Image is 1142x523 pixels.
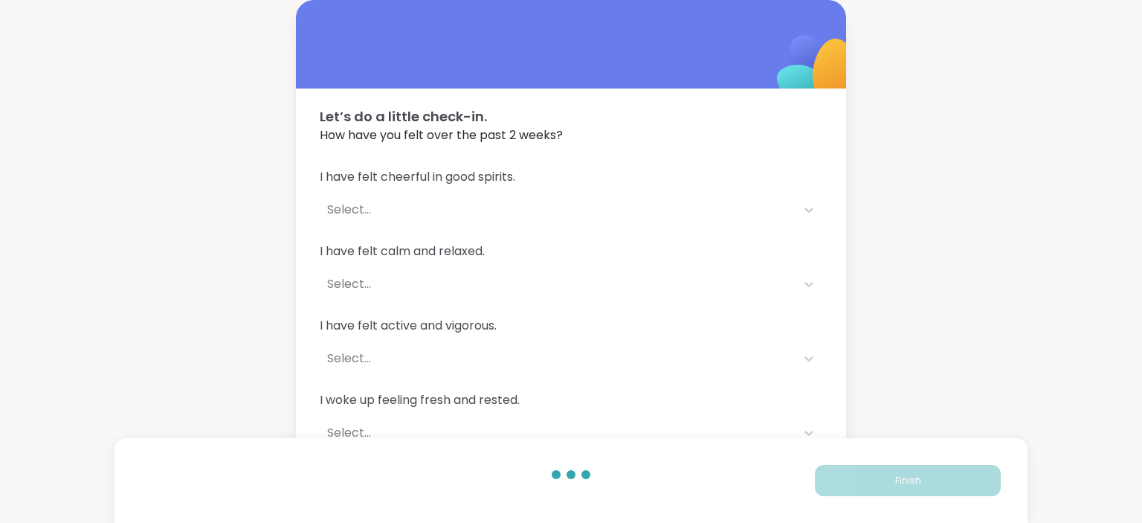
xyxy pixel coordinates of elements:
[895,474,921,487] span: Finish
[320,106,822,126] span: Let’s do a little check-in.
[327,275,788,293] div: Select...
[327,350,788,368] div: Select...
[327,201,788,219] div: Select...
[320,168,822,186] span: I have felt cheerful in good spirits.
[320,243,822,260] span: I have felt calm and relaxed.
[815,465,1001,496] button: Finish
[320,126,822,144] span: How have you felt over the past 2 weeks?
[327,424,788,442] div: Select...
[320,317,822,335] span: I have felt active and vigorous.
[320,391,822,409] span: I woke up feeling fresh and rested.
